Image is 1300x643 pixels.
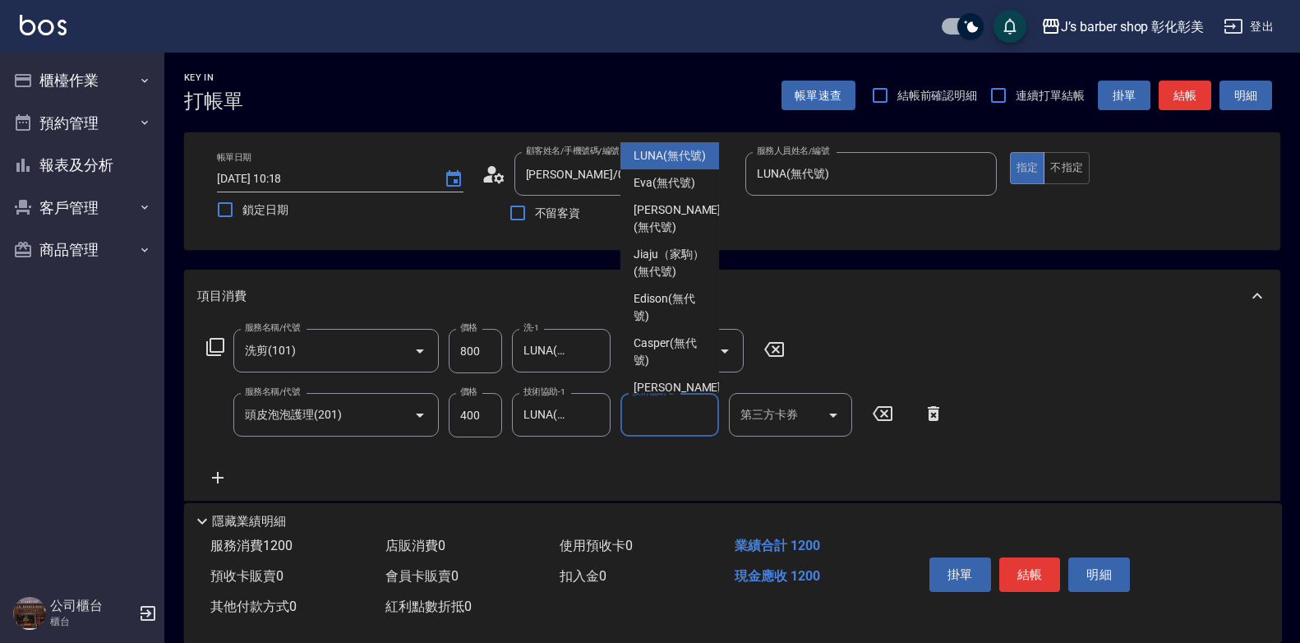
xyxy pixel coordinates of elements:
span: 不留客資 [535,205,581,222]
span: 扣入金 0 [560,568,606,584]
img: Person [13,597,46,630]
span: 會員卡販賣 0 [385,568,459,584]
button: 櫃檯作業 [7,59,158,102]
span: 鎖定日期 [242,201,288,219]
div: 項目消費 [184,270,1280,322]
button: save [993,10,1026,43]
h3: 打帳單 [184,90,243,113]
label: 洗-1 [523,321,539,334]
span: LUNA (無代號) [634,147,706,164]
p: 項目消費 [197,288,247,305]
span: Jiaju（家駒） (無代號) [634,246,706,280]
span: 其他付款方式 0 [210,599,297,614]
button: 指定 [1010,152,1045,184]
span: 使用預收卡 0 [560,538,633,553]
button: 客戶管理 [7,187,158,229]
button: 掛單 [1098,81,1150,111]
span: 連續打單結帳 [1016,87,1085,104]
span: 業績合計 1200 [735,538,820,553]
label: 技術協助-1 [523,386,565,398]
button: J’s barber shop 彰化彰美 [1035,10,1210,44]
input: YYYY/MM/DD hh:mm [217,165,427,192]
button: Open [407,402,433,428]
button: 明細 [1068,557,1130,592]
p: 櫃台 [50,614,134,629]
span: 結帳前確認明細 [897,87,978,104]
button: 登出 [1217,12,1280,42]
div: J’s barber shop 彰化彰美 [1061,16,1204,37]
label: 價格 [460,386,477,398]
label: 帳單日期 [217,151,251,164]
h5: 公司櫃台 [50,598,134,614]
button: 不指定 [1044,152,1090,184]
label: 價格 [460,321,477,334]
span: Casper (無代號) [634,335,706,369]
button: Open [820,402,846,428]
span: Eva (無代號) [634,174,695,192]
span: 現金應收 1200 [735,568,820,584]
label: 服務名稱/代號 [245,386,300,398]
span: [PERSON_NAME](老派） (無代號) [634,379,721,414]
button: 商品管理 [7,229,158,271]
button: 報表及分析 [7,144,158,187]
span: 店販消費 0 [385,538,445,553]
button: 結帳 [1159,81,1211,111]
button: Open [712,338,738,364]
label: 服務人員姓名/編號 [757,145,829,157]
img: Logo [20,15,67,35]
span: [PERSON_NAME] (無代號) [634,201,721,236]
span: 預收卡販賣 0 [210,568,284,584]
button: 明細 [1219,81,1272,111]
button: 帳單速查 [781,81,855,111]
h2: Key In [184,72,243,83]
button: 掛單 [929,557,991,592]
button: Choose date, selected date is 2025-10-08 [434,160,473,199]
label: 顧客姓名/手機號碼/編號 [526,145,620,157]
button: Open [407,338,433,364]
button: 結帳 [999,557,1061,592]
span: 服務消費 1200 [210,538,293,553]
span: 紅利點數折抵 0 [385,599,472,614]
button: 預約管理 [7,102,158,145]
span: Edison (無代號) [634,290,706,325]
label: 服務名稱/代號 [245,321,300,334]
p: 隱藏業績明細 [212,513,286,530]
